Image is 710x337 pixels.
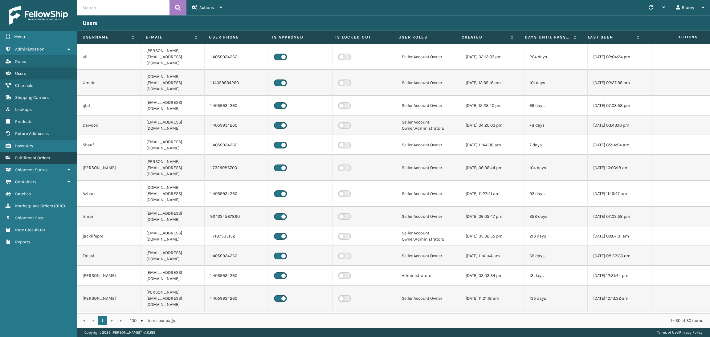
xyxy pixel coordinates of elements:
[130,318,139,324] span: 100
[588,96,651,116] td: [DATE] 07:03:58 pm
[15,47,44,52] span: Administration
[205,155,268,181] td: 1 7329086700
[77,181,141,207] td: Azhan
[205,116,268,135] td: 1 4059934260
[205,44,268,70] td: 1 4059934260
[460,96,524,116] td: [DATE] 12:25:40 pm
[141,286,205,311] td: [PERSON_NAME][EMAIL_ADDRESS][DOMAIN_NAME]
[398,35,450,40] label: User Roles
[524,207,588,226] td: 358 days
[588,181,651,207] td: [DATE] 11:16:47 am
[460,70,524,96] td: [DATE] 12:35:16 pm
[54,203,65,209] span: ( 3116 )
[15,83,33,88] span: Channels
[15,179,36,185] span: Containers
[9,6,68,25] img: logo
[657,330,678,335] a: Terms of Use
[205,207,268,226] td: 92 1234567890
[77,246,141,266] td: Faisal
[588,70,651,96] td: [DATE] 02:27:39 pm
[146,35,191,40] label: E-mail
[77,155,141,181] td: [PERSON_NAME]
[524,286,588,311] td: 135 days
[77,207,141,226] td: Imran
[396,181,460,207] td: Seller Account Owner
[524,96,588,116] td: 69 days
[141,70,205,96] td: [DOMAIN_NAME][EMAIL_ADDRESS][DOMAIN_NAME]
[141,116,205,135] td: [EMAIL_ADDRESS][DOMAIN_NAME]
[141,135,205,155] td: [EMAIL_ADDRESS][DOMAIN_NAME]
[141,155,205,181] td: [PERSON_NAME][EMAIL_ADDRESS][DOMAIN_NAME]
[209,35,261,40] label: User phone
[83,19,97,27] h3: Users
[141,226,205,246] td: [EMAIL_ADDRESS][DOMAIN_NAME]
[460,226,524,246] td: [DATE] 05:02:55 pm
[205,181,268,207] td: 1 4059934260
[396,44,460,70] td: Seller Account Owner
[396,135,460,155] td: Seller Account Owner
[524,70,588,96] td: 101 days
[14,34,25,39] span: Menu
[396,286,460,311] td: Seller Account Owner
[15,239,30,245] span: Reports
[462,35,507,40] label: Created
[647,32,702,42] span: Actions
[335,35,387,40] label: Is Locked Out
[588,135,651,155] td: [DATE] 05:14:54 am
[396,96,460,116] td: Seller Account Owner
[396,70,460,96] td: Seller Account Owner
[588,207,651,226] td: [DATE] 07:03:58 pm
[588,286,651,311] td: [DATE] 10:13:32 am
[15,131,49,136] span: Return Addresses
[524,135,588,155] td: 7 days
[83,35,128,40] label: Username
[396,266,460,286] td: Administrators
[396,116,460,135] td: Seller Account Owner,Administrators
[15,191,31,197] span: Batches
[460,155,524,181] td: [DATE] 06:36:44 pm
[588,266,651,286] td: [DATE] 12:31:44 pm
[588,116,651,135] td: [DATE] 03:43:16 pm
[396,207,460,226] td: Seller Account Owner
[15,107,32,112] span: Lookups
[84,328,155,337] p: Copyright 2023 [PERSON_NAME]™ v 1.0.189
[141,96,205,116] td: [EMAIL_ADDRESS][DOMAIN_NAME]
[77,116,141,135] td: Dawood
[396,246,460,266] td: Seller Account Owner
[15,71,26,76] span: Users
[588,246,651,266] td: [DATE] 08:53:30 am
[679,330,703,335] a: Privacy Policy
[77,226,141,246] td: jacklifepro
[460,44,524,70] td: [DATE] 02:13:33 pm
[460,286,524,311] td: [DATE] 11:01:18 am
[15,59,26,64] span: Roles
[77,44,141,70] td: ali
[199,5,214,10] span: Actions
[396,226,460,246] td: Seller Account Owner,Administrators
[141,181,205,207] td: [DOMAIN_NAME][EMAIL_ADDRESS][DOMAIN_NAME]
[524,246,588,266] td: 69 days
[524,266,588,286] td: 13 days
[184,318,703,324] div: 1 - 30 of 30 items
[524,116,588,135] td: 78 days
[205,96,268,116] td: 1 4059934260
[15,215,44,221] span: Shipment Cost
[205,266,268,286] td: 1 4059934260
[141,246,205,266] td: [EMAIL_ADDRESS][DOMAIN_NAME]
[15,155,50,160] span: Fulfillment Orders
[130,316,175,325] span: items per page
[141,207,205,226] td: [EMAIL_ADDRESS][DOMAIN_NAME]
[15,167,47,173] span: Shipment Status
[77,96,141,116] td: ijlal
[141,266,205,286] td: [EMAIL_ADDRESS][DOMAIN_NAME]
[524,44,588,70] td: 204 days
[205,135,268,155] td: 1 4059934260
[524,155,588,181] td: 104 days
[77,70,141,96] td: Umair
[460,116,524,135] td: [DATE] 04:20:03 pm
[77,266,141,286] td: [PERSON_NAME]
[205,286,268,311] td: 1 4059934260
[460,207,524,226] td: [DATE] 06:05:47 pm
[15,203,53,209] span: Marketplace Orders
[588,35,634,40] label: Last Seen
